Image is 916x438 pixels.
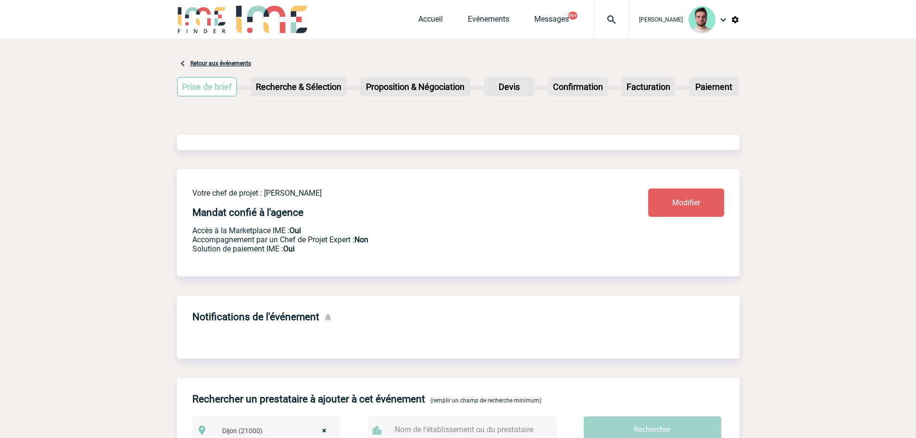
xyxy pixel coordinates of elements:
[177,6,227,33] img: IME-Finder
[289,226,301,235] b: Oui
[672,198,700,207] span: Modifier
[549,78,607,96] p: Confirmation
[322,424,326,438] span: ×
[192,207,303,218] h4: Mandat confié à l'agence
[354,235,368,244] b: Non
[468,14,509,28] a: Evénements
[430,397,541,404] span: (remplir un champ de recherche minimum)
[689,6,715,33] img: 121547-2.png
[623,78,674,96] p: Facturation
[190,60,251,67] a: Retour aux événements
[192,188,591,198] p: Votre chef de projet : [PERSON_NAME]
[192,244,591,253] p: Conformité aux process achat client, Prise en charge de la facturation, Mutualisation de plusieur...
[252,78,345,96] p: Recherche & Sélection
[283,244,295,253] b: Oui
[361,78,469,96] p: Proposition & Négociation
[218,424,336,438] span: Dijon (21000)
[485,78,533,96] p: Devis
[192,311,319,323] h4: Notifications de l'événement
[192,235,591,244] p: Prestation payante
[178,78,237,96] p: Prise de brief
[418,14,443,28] a: Accueil
[568,12,577,20] button: 99+
[192,226,591,235] p: Accès à la Marketplace IME :
[192,393,425,405] h4: Rechercher un prestataire à ajouter à cet événement
[690,78,738,96] p: Paiement
[534,14,569,28] a: Messages
[392,423,541,437] input: Nom de l'établissement ou du prestataire
[639,16,683,23] span: [PERSON_NAME]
